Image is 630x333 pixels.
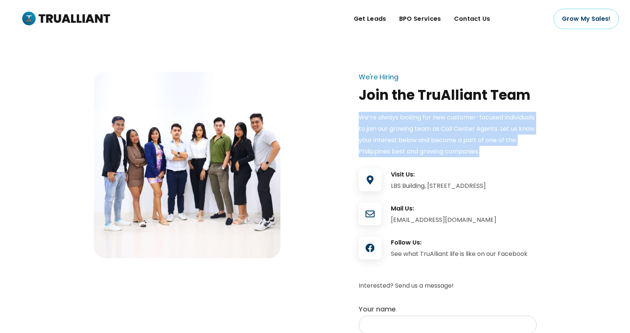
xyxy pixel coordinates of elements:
[454,13,490,25] span: Contact Us
[359,73,398,81] div: We're Hiring
[391,239,537,247] h3: Follow Us:
[359,280,537,291] p: Interested? Send us a message!
[391,204,537,213] h3: Mail Us:
[359,112,537,157] p: We’re always looking for new customer-focused individuals to join our growing team as Call Center...
[391,248,537,260] div: See what TruAlliant life is like on our Facebook
[354,13,386,25] span: Get Leads
[391,214,537,226] div: [EMAIL_ADDRESS][DOMAIN_NAME]
[554,9,619,29] a: Grow My Sales!
[399,13,441,25] span: BPO Services
[94,72,280,258] img: img-802
[359,86,537,104] div: Join the TruAlliant Team
[391,180,537,192] div: LBS Building, [STREET_ADDRESS]
[391,170,537,179] h3: Visit Us:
